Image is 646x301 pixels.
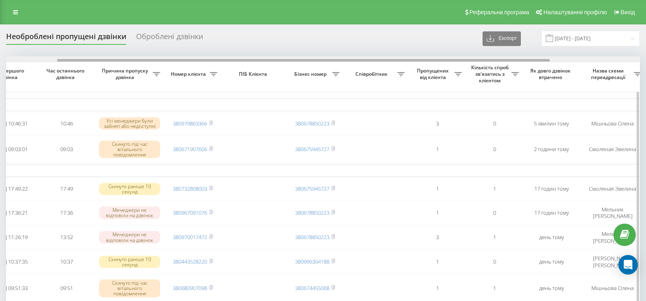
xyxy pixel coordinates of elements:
[38,226,95,249] td: 13:52
[295,233,329,241] a: 380678850223
[580,178,645,200] td: Смоляная Эвелина
[466,178,523,200] td: 1
[295,258,329,265] a: 380966304188
[413,68,454,80] span: Пропущених від клієнта
[173,258,207,265] a: 380443528220
[99,256,160,268] div: Скинуто раніше 10 секунд
[291,71,332,77] span: Бізнес номер
[228,71,280,77] span: ПІБ Клієнта
[466,113,523,134] td: 0
[38,113,95,134] td: 10:46
[580,250,645,273] td: [PERSON_NAME] [PERSON_NAME]
[409,136,466,163] td: 1
[584,68,634,80] span: Назва схеми переадресації
[295,145,329,153] a: 380675945727
[529,68,573,80] span: Як довго дзвінок втрачено
[44,68,88,80] span: Час останнього дзвінка
[295,209,329,216] a: 380678850223
[348,71,397,77] span: Співробітник
[409,250,466,273] td: 1
[99,68,153,80] span: Причина пропуску дзвінка
[99,231,160,243] div: Менеджери не відповіли на дзвінок
[523,136,580,163] td: 2 години тому
[38,201,95,224] td: 17:36
[580,226,645,249] td: Мельник [PERSON_NAME]
[173,145,207,153] a: 380671907606
[466,201,523,224] td: 0
[173,185,207,192] a: 380732808003
[173,233,207,241] a: 380970017472
[6,32,126,45] div: Необроблені пропущені дзвінки
[580,201,645,224] td: Мельник [PERSON_NAME]
[466,250,523,273] td: 0
[466,226,523,249] td: 1
[409,113,466,134] td: 3
[483,31,521,46] button: Експорт
[523,250,580,273] td: день тому
[99,141,160,158] div: Скинуто під час вітального повідомлення
[580,113,645,134] td: Мішньова Олена
[409,201,466,224] td: 1
[173,284,207,292] a: 380680907098
[543,9,607,15] span: Налаштування профілю
[523,201,580,224] td: 17 годин тому
[99,117,160,130] div: Усі менеджери були зайняті або недоступні
[99,279,160,297] div: Скинуто під час вітального повідомлення
[523,226,580,249] td: день тому
[523,113,580,134] td: 5 хвилин тому
[99,183,160,195] div: Скинуто раніше 10 секунд
[38,250,95,273] td: 10:37
[38,136,95,163] td: 09:03
[409,226,466,249] td: 3
[523,178,580,200] td: 17 годин тому
[99,207,160,219] div: Менеджери не відповіли на дзвінок
[621,9,635,15] span: Вихід
[173,120,207,127] a: 380979863366
[470,9,529,15] span: Реферальна програма
[618,255,638,275] div: Open Intercom Messenger
[470,64,512,83] span: Кількість спроб зв'язатись з клієнтом
[295,185,329,192] a: 380675945727
[295,284,329,292] a: 380674455068
[136,32,203,45] div: Оброблені дзвінки
[409,178,466,200] td: 1
[168,71,210,77] span: Номер клієнта
[580,136,645,163] td: Смоляная Эвелина
[295,120,329,127] a: 380678850223
[38,178,95,200] td: 17:49
[173,209,207,216] a: 380967091076
[466,136,523,163] td: 0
